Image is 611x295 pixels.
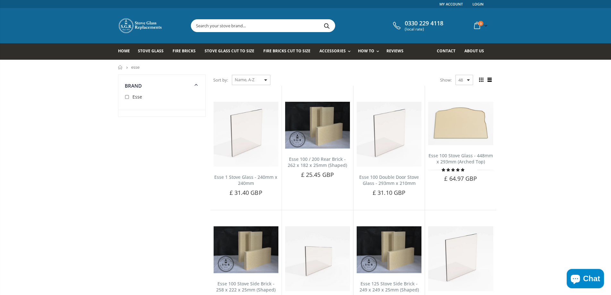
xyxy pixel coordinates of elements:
[464,48,484,54] span: About us
[428,102,493,145] img: Esse 100 stove glass
[428,226,493,291] img: Esse 150 Stove Glass
[285,226,350,291] img: Esse 125 Stove Glass
[191,20,407,32] input: Search your stove brand...
[360,281,419,293] a: Esse 125 Stove Side Brick - 249 x 249 x 25mm (Shaped)
[205,43,259,60] a: Stove Glass Cut To Size
[391,20,443,31] a: 0330 229 4118 (local rate)
[471,19,489,32] a: 0
[214,226,278,273] img: Esse 100 Stove Side Brick
[405,20,443,27] span: 0330 229 4118
[230,189,262,196] span: £ 31.40 GBP
[320,20,334,32] button: Search
[405,27,443,31] span: (local rate)
[565,269,606,290] inbox-online-store-chat: Shopify online store chat
[216,281,276,293] a: Esse 100 Stove Side Brick - 258 x 222 x 25mm (Shaped)
[263,48,310,54] span: Fire Bricks Cut To Size
[285,102,350,149] img: Esse 100 / 200 Rear Brick
[440,75,452,85] span: Show:
[429,152,493,165] a: Esse 100 Stove Glass - 448mm x 293mm (Arched Top)
[125,82,142,89] span: Brand
[358,48,374,54] span: How To
[173,48,196,54] span: Fire Bricks
[464,43,489,60] a: About us
[205,48,254,54] span: Stove Glass Cut To Size
[118,65,123,69] a: Home
[359,174,419,186] a: Esse 100 Double Door Stove Glass - 293mm x 210mm
[386,48,403,54] span: Reviews
[118,18,163,34] img: Stove Glass Replacement
[437,43,460,60] a: Contact
[358,43,382,60] a: How To
[444,175,477,182] span: £ 64.97 GBP
[373,189,405,196] span: £ 31.10 GBP
[357,226,421,273] img: Esse 125 Stove Side Brick
[437,48,455,54] span: Contact
[357,102,421,167] img: Esse 100 Double Door Stove Glass
[118,48,130,54] span: Home
[213,74,228,86] span: Sort by:
[132,94,142,100] span: Esse
[214,102,278,167] img: Esse 1 Stove Glass
[288,156,347,168] a: Esse 100 / 200 Rear Brick - 262 x 182 x 25mm (Shaped)
[319,43,353,60] a: Accessories
[173,43,200,60] a: Fire Bricks
[442,167,465,172] span: 5.00 stars
[386,43,408,60] a: Reviews
[214,174,277,186] a: Esse 1 Stove Glass - 240mm x 240mm
[478,76,485,83] span: Grid view
[486,76,493,83] span: List view
[263,43,315,60] a: Fire Bricks Cut To Size
[319,48,345,54] span: Accessories
[478,21,483,26] span: 0
[138,43,168,60] a: Stove Glass
[138,48,164,54] span: Stove Glass
[301,171,334,178] span: £ 25.45 GBP
[118,43,135,60] a: Home
[131,64,140,70] span: esse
